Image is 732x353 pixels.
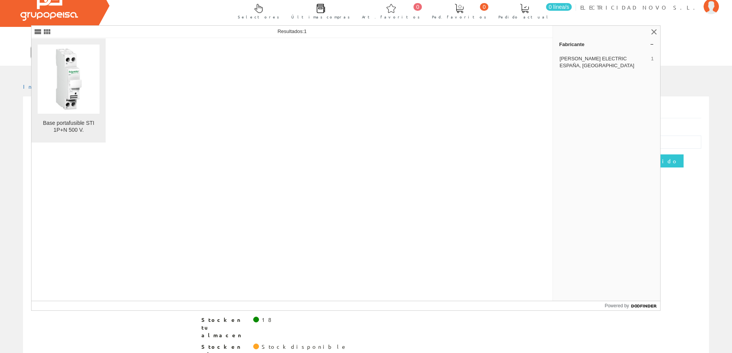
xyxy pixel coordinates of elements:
a: Powered by [605,301,661,310]
span: 0 [413,3,422,11]
span: 0 línea/s [546,3,572,11]
a: Fabricante [553,38,660,50]
span: Powered by [605,302,629,309]
div: 18 [262,316,271,324]
span: Resultados: [277,28,307,34]
a: Inicio [23,83,56,90]
span: 1 [304,28,307,34]
span: Ped. favoritos [432,13,486,21]
span: [PERSON_NAME] ELECTRIC ESPAÑA, [GEOGRAPHIC_DATA] [559,55,648,69]
span: Stock en tu almacen [201,316,247,339]
div: Stock disponible [262,343,347,351]
span: Art. favoritos [362,13,420,21]
span: Pedido actual [498,13,551,21]
span: 1 [651,55,654,69]
a: Base portafusible STI 1P+N 500 V. Base portafusible STI 1P+N 500 V. [32,38,106,143]
div: Base portafusible STI 1P+N 500 V. [38,120,100,134]
span: Selectores [238,13,279,21]
img: Base portafusible STI 1P+N 500 V. [38,48,100,110]
span: 0 [480,3,488,11]
span: Últimas compras [291,13,350,21]
span: ELECTRICIDAD NOVO S.L. [580,3,700,11]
